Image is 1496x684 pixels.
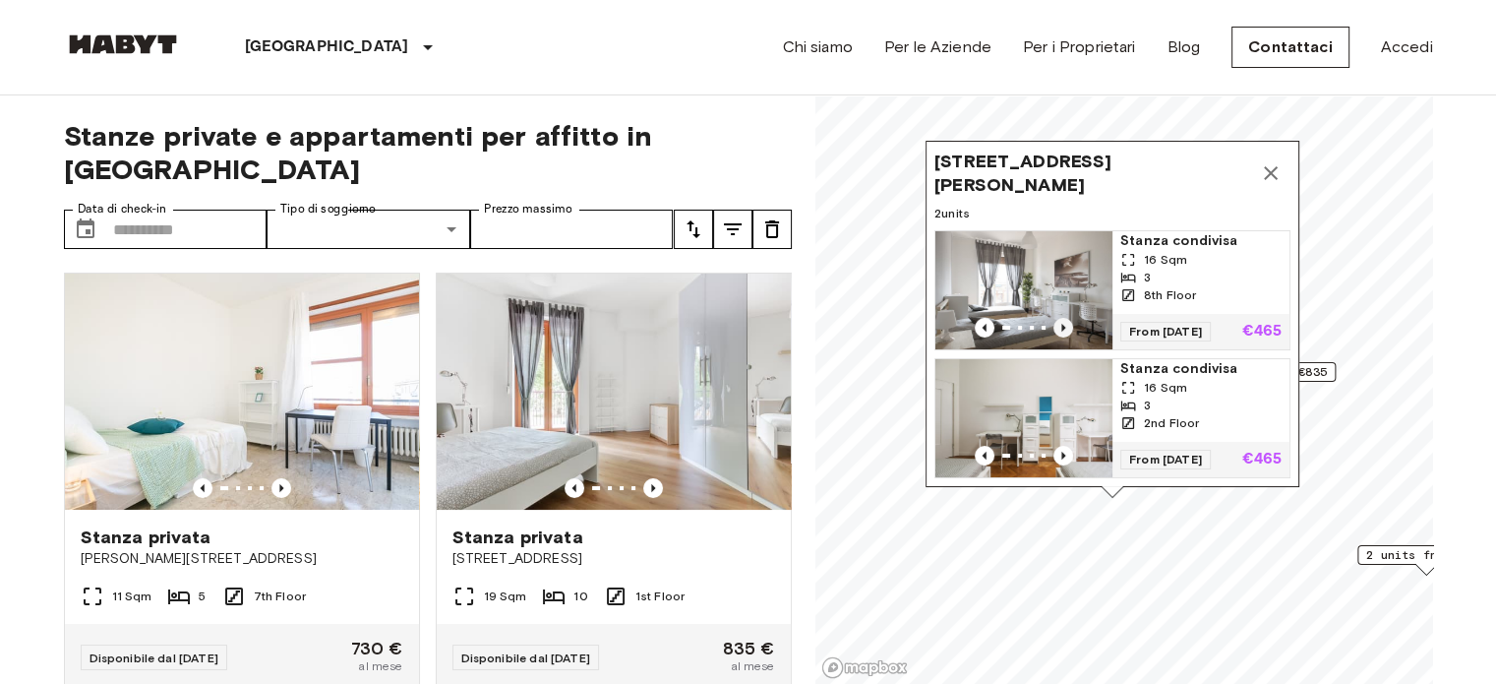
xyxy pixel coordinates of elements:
span: Stanza privata [452,526,583,549]
p: [GEOGRAPHIC_DATA] [245,35,409,59]
label: Data di check-in [78,201,166,218]
a: Blog [1167,35,1200,59]
button: Previous image [1053,446,1073,466]
span: 730 € [351,640,403,657]
span: [PERSON_NAME][STREET_ADDRESS] [81,549,403,569]
span: 11 Sqm [112,588,152,605]
span: 835 € [723,640,775,657]
span: Stanza privata [81,526,211,549]
span: al mese [730,657,774,675]
span: 7th Floor [254,588,306,605]
button: Previous image [1053,318,1073,338]
button: Previous image [643,478,663,498]
span: 2 units from €830 [1366,546,1486,564]
a: Contattaci [1231,27,1349,68]
span: From [DATE] [1120,322,1211,342]
span: Disponibile dal [DATE] [461,651,590,665]
span: 2 units [934,205,1290,222]
button: Previous image [975,318,994,338]
span: Stanze private e appartamenti per affitto in [GEOGRAPHIC_DATA] [64,119,792,186]
span: 19 Sqm [484,588,527,605]
span: From [DATE] [1120,450,1211,469]
a: Marketing picture of unit IT-14-019-001-02HPrevious imagePrevious imageStanza condivisa16 Sqm38th... [934,230,1290,350]
span: Disponibile dal [DATE] [90,651,218,665]
button: Previous image [975,446,994,466]
img: Marketing picture of unit IT-14-048-001-03H [65,274,419,510]
span: Stanza condivisa [1120,359,1282,379]
img: Marketing picture of unit IT-14-019-001-02H [935,231,1112,349]
a: Per i Proprietari [1023,35,1136,59]
span: 5 [199,588,206,605]
a: Mapbox logo [821,656,908,679]
div: Map marker [1198,362,1336,393]
label: Prezzo massimo [484,201,571,218]
span: 1st Floor [635,588,685,605]
button: Previous image [271,478,291,498]
a: Per le Aziende [884,35,991,59]
label: Tipo di soggiorno [280,201,376,218]
a: Marketing picture of unit IT-14-019-003-02HPrevious imagePrevious imageStanza condivisa16 Sqm32nd... [934,358,1290,478]
button: Previous image [193,478,212,498]
p: €465 [1241,324,1282,340]
p: €465 [1241,452,1282,467]
span: 3 [1144,269,1151,286]
button: Choose date [66,210,105,249]
span: 3 [1144,397,1151,414]
span: 10 [573,588,587,605]
button: Previous image [565,478,584,498]
span: [STREET_ADDRESS][PERSON_NAME] [934,150,1251,197]
span: 16 Sqm [1144,251,1187,269]
span: 3 units from €835 [1207,363,1327,381]
span: [STREET_ADDRESS] [452,549,775,569]
span: 16 Sqm [1144,379,1187,397]
img: Habyt [64,34,182,54]
a: Accedi [1381,35,1433,59]
div: Map marker [926,141,1299,498]
span: 8th Floor [1144,286,1196,304]
span: Stanza condivisa [1120,231,1282,251]
span: al mese [358,657,402,675]
img: Marketing picture of unit IT-14-035-002-02H [437,274,791,510]
button: tune [752,210,792,249]
button: tune [674,210,713,249]
span: 2nd Floor [1144,414,1199,432]
img: Marketing picture of unit IT-14-019-003-02H [935,359,1112,477]
button: tune [713,210,752,249]
div: Map marker [1357,545,1495,576]
a: Chi siamo [782,35,852,59]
